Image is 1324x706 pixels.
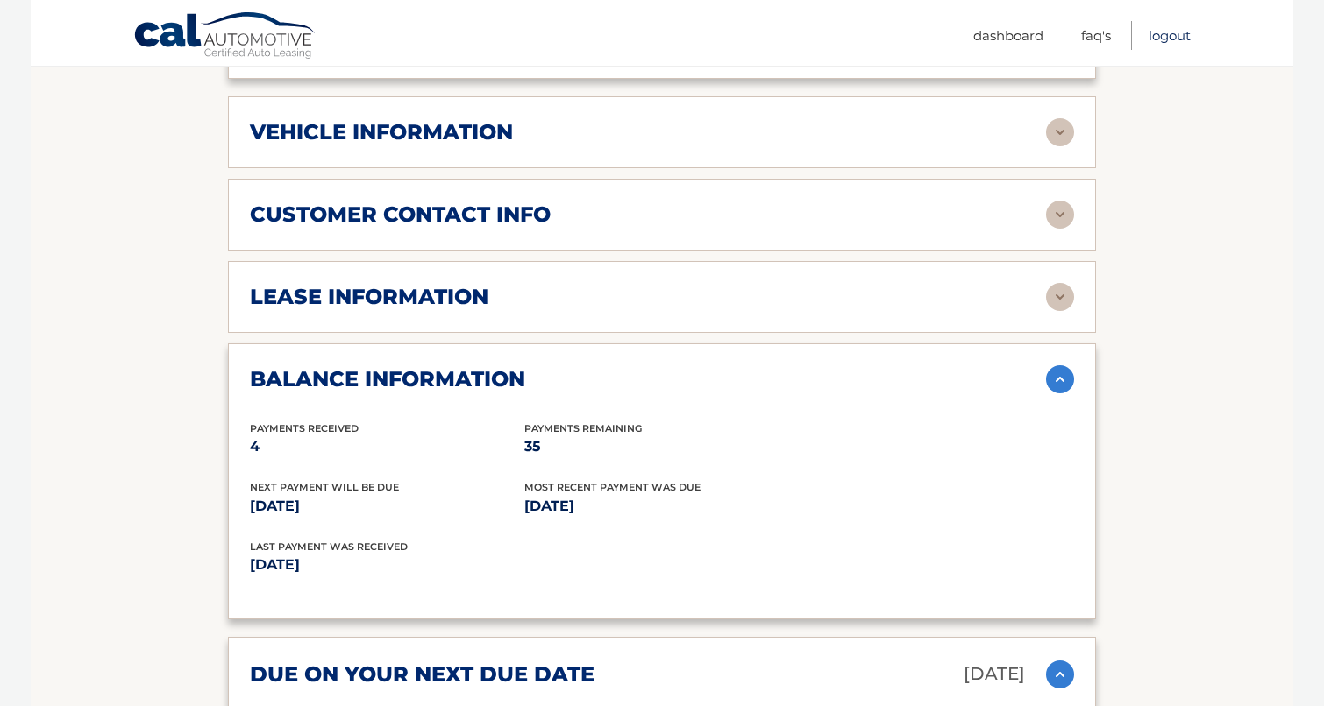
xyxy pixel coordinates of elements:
[1046,118,1074,146] img: accordion-rest.svg
[250,494,524,519] p: [DATE]
[964,659,1025,689] p: [DATE]
[250,119,513,145] h2: vehicle information
[524,434,799,459] p: 35
[250,540,408,553] span: Last Payment was received
[973,21,1043,50] a: Dashboard
[524,481,701,493] span: Most Recent Payment Was Due
[250,661,594,688] h2: due on your next due date
[250,434,524,459] p: 4
[1046,201,1074,229] img: accordion-rest.svg
[1046,283,1074,311] img: accordion-rest.svg
[133,11,317,62] a: Cal Automotive
[524,494,799,519] p: [DATE]
[250,422,359,434] span: Payments Received
[250,201,551,228] h2: customer contact info
[250,284,488,310] h2: lease information
[250,553,662,577] p: [DATE]
[1046,365,1074,393] img: accordion-active.svg
[524,422,642,434] span: Payments Remaining
[1149,21,1191,50] a: Logout
[1081,21,1111,50] a: FAQ's
[250,366,525,392] h2: balance information
[1046,660,1074,688] img: accordion-active.svg
[250,481,399,493] span: Next Payment will be due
